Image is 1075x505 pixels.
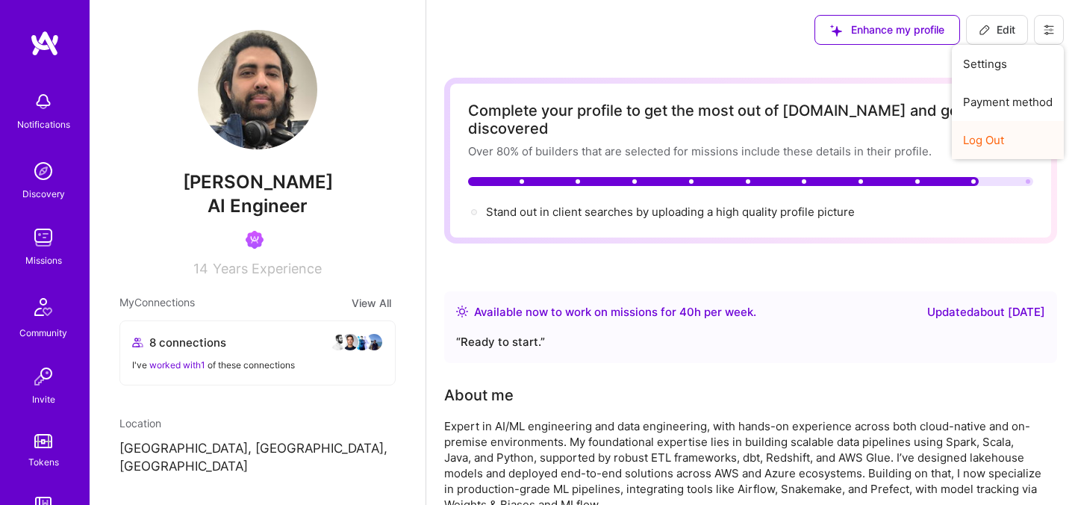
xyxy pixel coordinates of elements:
img: Been on Mission [246,231,264,249]
div: I've of these connections [132,357,383,373]
span: 40 [679,305,694,319]
div: Updated about [DATE] [927,303,1045,321]
span: Years Experience [213,261,322,276]
img: discovery [28,156,58,186]
img: User Avatar [198,30,317,149]
img: bell [28,87,58,117]
p: [GEOGRAPHIC_DATA], [GEOGRAPHIC_DATA], [GEOGRAPHIC_DATA] [119,440,396,476]
div: “ Ready to start. ” [456,333,1045,351]
button: Settings [952,45,1064,83]
div: Complete your profile to get the most out of [DOMAIN_NAME] and get discovered [468,102,1033,137]
img: teamwork [28,223,58,252]
div: Invite [32,391,55,407]
span: worked with 1 [149,359,205,371]
div: Notifications [17,117,70,132]
i: icon Collaborator [132,337,143,348]
img: avatar [341,333,359,351]
button: Log Out [952,121,1064,159]
img: avatar [353,333,371,351]
div: Discovery [22,186,65,202]
img: logo [30,30,60,57]
div: Missions [25,252,62,268]
span: 14 [193,261,208,276]
button: View All [347,294,396,312]
span: My Connections [119,294,195,312]
img: tokens [34,434,52,448]
div: Available now to work on missions for h per week . [474,303,756,321]
span: Edit [979,22,1015,37]
img: Community [25,289,61,325]
div: About me [444,384,514,406]
img: avatar [329,333,347,351]
img: avatar [365,333,383,351]
div: Tokens [28,454,59,470]
span: 8 connections [149,335,226,350]
div: Location [119,415,396,431]
div: Community [19,325,67,341]
button: 8 connectionsavataravataravataravatarI've worked with1 of these connections [119,320,396,385]
button: Payment method [952,83,1064,121]
img: Availability [456,306,468,317]
div: Over 80% of builders that are selected for missions include these details in their profile. [468,143,1033,159]
div: Stand out in client searches by uploading a high quality profile picture [486,204,855,220]
span: [PERSON_NAME] [119,171,396,193]
img: Invite [28,362,58,391]
span: AI Engineer [208,195,308,217]
button: Edit [966,15,1028,45]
